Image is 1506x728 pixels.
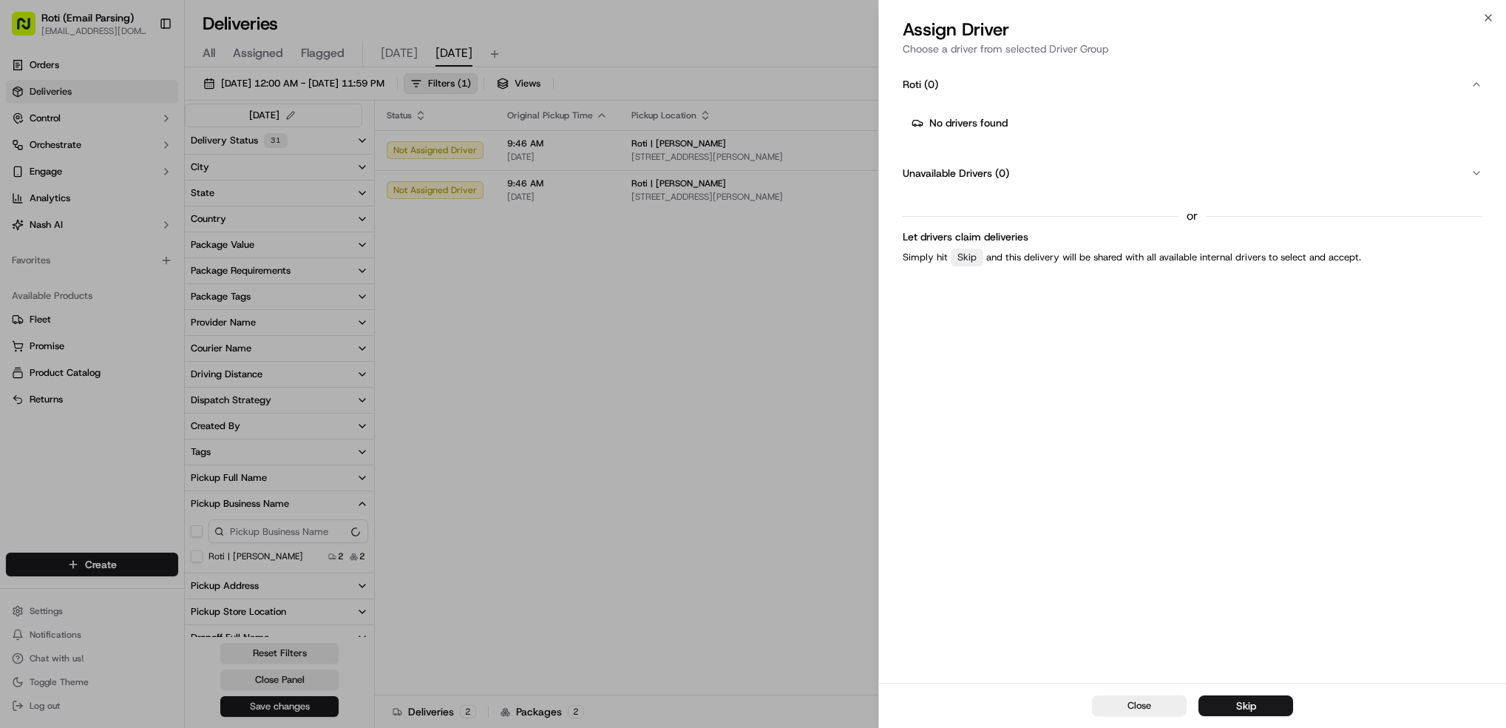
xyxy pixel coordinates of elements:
span: Roti [903,77,921,92]
h2: Assign Driver [903,18,1482,41]
span: ( 0 ) [924,77,938,92]
span: ( 0 ) [995,166,1009,181]
span: Close [1127,699,1151,712]
span: Unavailable Drivers [903,166,992,181]
span: No drivers found [929,115,1008,130]
p: Simply hit and this delivery will be shared with all available internal drivers to select and acc... [903,249,1482,266]
button: Skip [1198,695,1293,716]
button: Unavailable Drivers(0) [903,154,1482,192]
div: Skip [1236,698,1256,713]
button: Close [1092,695,1187,716]
div: Skip [951,249,983,266]
p: Choose a driver from selected Driver Group [903,41,1482,56]
span: or [1187,207,1198,225]
button: Roti(0) [903,65,1482,104]
h2: Let drivers claim deliveries [903,228,1482,246]
div: Roti(0) [903,104,1482,154]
